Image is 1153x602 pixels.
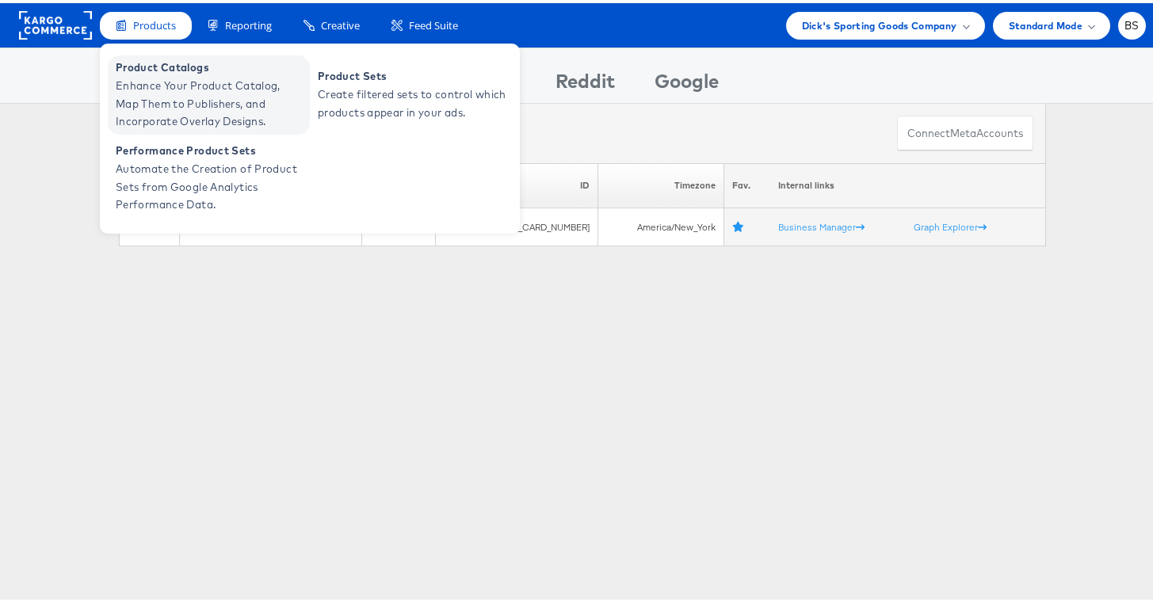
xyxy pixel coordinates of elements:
a: Product Sets Create filtered sets to control which products appear in your ads. [310,52,512,131]
a: Graph Explorer [914,218,987,230]
span: Performance Product Sets [116,139,306,157]
span: Create filtered sets to control which products appear in your ads. [318,82,508,119]
div: Google [655,64,719,100]
a: Performance Product Sets Automate the Creation of Product Sets from Google Analytics Performance ... [108,135,310,215]
span: Dick's Sporting Goods Company [802,14,957,31]
a: Product Catalogs Enhance Your Product Catalog, Map Them to Publishers, and Incorporate Overlay De... [108,52,310,131]
span: Standard Mode [1009,14,1082,31]
span: Product Catalogs [116,55,306,74]
span: Feed Suite [409,15,458,30]
span: Enhance Your Product Catalog, Map Them to Publishers, and Incorporate Overlay Designs. [116,74,306,128]
span: Creative [321,15,360,30]
div: Reddit [556,64,615,100]
td: America/New_York [597,205,724,243]
span: meta [950,123,976,138]
a: Business Manager [778,218,865,230]
th: Timezone [597,160,724,205]
span: BS [1124,17,1140,28]
span: Product Sets [318,64,508,82]
span: Reporting [225,15,272,30]
button: ConnectmetaAccounts [897,112,1033,148]
span: Products [133,15,176,30]
span: Automate the Creation of Product Sets from Google Analytics Performance Data. [116,157,306,211]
